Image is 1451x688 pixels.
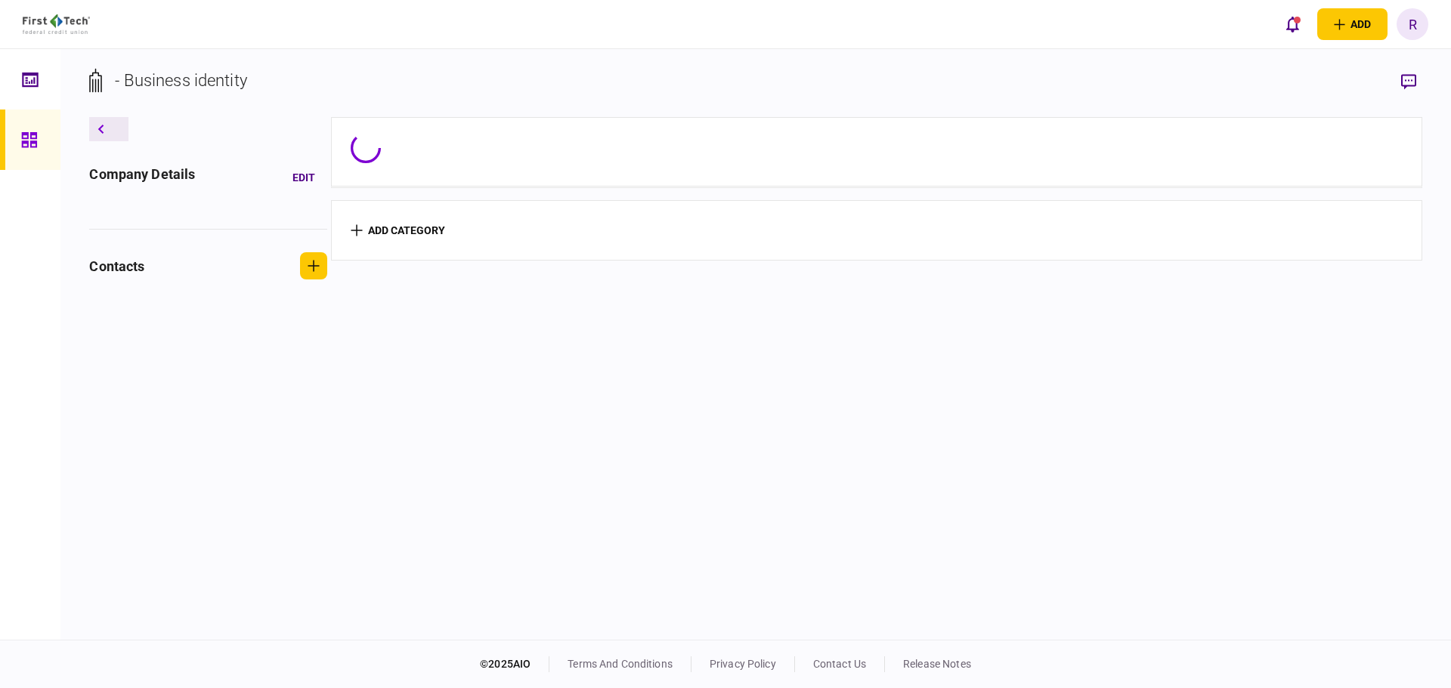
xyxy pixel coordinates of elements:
[89,164,195,191] div: company details
[568,658,673,670] a: terms and conditions
[280,164,327,191] button: Edit
[115,68,247,93] div: - Business identity
[1276,8,1308,40] button: open notifications list
[351,224,445,236] button: add category
[813,658,866,670] a: contact us
[903,658,971,670] a: release notes
[89,256,144,276] div: contacts
[480,656,549,672] div: © 2025 AIO
[23,14,90,34] img: client company logo
[1317,8,1388,40] button: open adding identity options
[710,658,776,670] a: privacy policy
[1397,8,1428,40] button: R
